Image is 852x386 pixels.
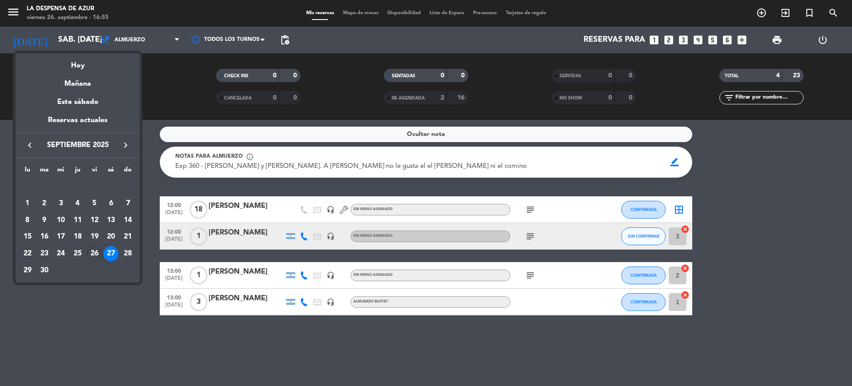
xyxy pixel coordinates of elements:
[103,245,120,262] td: 27 de septiembre de 2025
[119,228,136,245] td: 21 de septiembre de 2025
[19,195,36,212] td: 1 de septiembre de 2025
[20,213,35,228] div: 8
[20,196,35,211] div: 1
[87,213,102,228] div: 12
[36,195,53,212] td: 2 de septiembre de 2025
[19,228,36,245] td: 15 de septiembre de 2025
[70,196,85,211] div: 4
[86,195,103,212] td: 5 de septiembre de 2025
[20,263,35,278] div: 29
[24,140,35,151] i: keyboard_arrow_left
[52,228,69,245] td: 17 de septiembre de 2025
[118,139,134,151] button: keyboard_arrow_right
[16,90,140,115] div: Este sábado
[52,212,69,229] td: 10 de septiembre de 2025
[86,245,103,262] td: 26 de septiembre de 2025
[52,245,69,262] td: 24 de septiembre de 2025
[103,229,118,244] div: 20
[16,115,140,133] div: Reservas actuales
[103,212,120,229] td: 13 de septiembre de 2025
[120,213,135,228] div: 14
[36,262,53,279] td: 30 de septiembre de 2025
[120,140,131,151] i: keyboard_arrow_right
[52,195,69,212] td: 3 de septiembre de 2025
[120,229,135,244] div: 21
[53,213,68,228] div: 10
[36,212,53,229] td: 9 de septiembre de 2025
[20,246,35,261] div: 22
[37,263,52,278] div: 30
[52,165,69,179] th: miércoles
[69,195,86,212] td: 4 de septiembre de 2025
[70,229,85,244] div: 18
[103,165,120,179] th: sábado
[22,139,38,151] button: keyboard_arrow_left
[87,229,102,244] div: 19
[36,165,53,179] th: martes
[119,212,136,229] td: 14 de septiembre de 2025
[16,72,140,90] div: Mañana
[119,245,136,262] td: 28 de septiembre de 2025
[69,165,86,179] th: jueves
[103,228,120,245] td: 20 de septiembre de 2025
[53,196,68,211] div: 3
[69,245,86,262] td: 25 de septiembre de 2025
[119,165,136,179] th: domingo
[87,196,102,211] div: 5
[37,229,52,244] div: 16
[103,195,120,212] td: 6 de septiembre de 2025
[53,229,68,244] div: 17
[120,246,135,261] div: 28
[37,246,52,261] div: 23
[86,228,103,245] td: 19 de septiembre de 2025
[37,213,52,228] div: 9
[37,196,52,211] div: 2
[38,139,118,151] span: septiembre 2025
[86,212,103,229] td: 12 de septiembre de 2025
[19,262,36,279] td: 29 de septiembre de 2025
[20,229,35,244] div: 15
[103,213,118,228] div: 13
[36,228,53,245] td: 16 de septiembre de 2025
[70,213,85,228] div: 11
[19,245,36,262] td: 22 de septiembre de 2025
[36,245,53,262] td: 23 de septiembre de 2025
[19,178,136,195] td: SEP.
[19,212,36,229] td: 8 de septiembre de 2025
[70,246,85,261] div: 25
[69,228,86,245] td: 18 de septiembre de 2025
[19,165,36,179] th: lunes
[87,246,102,261] div: 26
[103,196,118,211] div: 6
[86,165,103,179] th: viernes
[120,196,135,211] div: 7
[69,212,86,229] td: 11 de septiembre de 2025
[103,246,118,261] div: 27
[53,246,68,261] div: 24
[119,195,136,212] td: 7 de septiembre de 2025
[16,53,140,72] div: Hoy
